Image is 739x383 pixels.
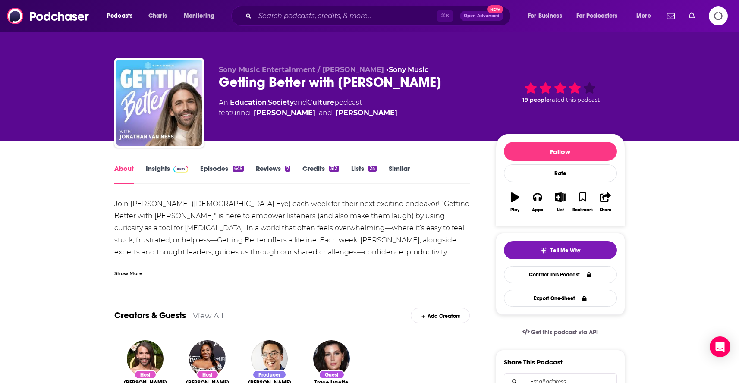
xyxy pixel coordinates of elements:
[522,9,573,23] button: open menu
[101,9,144,23] button: open menu
[7,8,90,24] img: Podchaser - Follow, Share and Rate Podcasts
[114,198,470,367] div: Join [PERSON_NAME] ([DEMOGRAPHIC_DATA] Eye) each week for their next exciting endeavor! “Getting ...
[107,10,132,22] span: Podcasts
[336,108,397,118] a: Laci Mosley
[219,108,397,118] span: featuring
[285,166,290,172] div: 7
[329,166,339,172] div: 312
[252,370,286,379] div: Producer
[504,142,617,161] button: Follow
[550,247,580,254] span: Tell Me Why
[664,9,678,23] a: Show notifications dropdown
[294,98,307,107] span: and
[313,340,350,377] img: Trace Lysette
[193,311,223,320] a: View All
[389,66,428,74] a: Sony Music
[196,370,219,379] div: Host
[256,164,290,184] a: Reviews7
[184,10,214,22] span: Monitoring
[307,98,334,107] a: Culture
[268,98,294,107] a: Society
[496,66,625,119] div: 19 peoplerated this podcast
[368,166,377,172] div: 24
[267,98,268,107] span: ,
[710,336,730,357] div: Open Intercom Messenger
[510,207,519,213] div: Play
[685,9,698,23] a: Show notifications dropdown
[411,308,470,323] div: Add Creators
[233,166,243,172] div: 649
[200,164,243,184] a: Episodes649
[219,97,397,118] div: An podcast
[351,164,377,184] a: Lists24
[143,9,172,23] a: Charts
[550,97,600,103] span: rated this podcast
[504,164,617,182] div: Rate
[572,207,593,213] div: Bookmark
[531,329,598,336] span: Get this podcast via API
[127,340,164,377] img: Jonathan Van Ness
[114,310,186,321] a: Creators & Guests
[178,9,226,23] button: open menu
[254,108,315,118] a: Jonathan Van Ness
[594,187,616,218] button: Share
[255,9,437,23] input: Search podcasts, credits, & more...
[189,340,226,377] img: Laci Mosley
[504,358,563,366] h3: Share This Podcast
[504,241,617,259] button: tell me why sparkleTell Me Why
[460,11,503,21] button: Open AdvancedNew
[571,9,630,23] button: open menu
[230,98,267,107] a: Education
[516,322,605,343] a: Get this podcast via API
[116,60,202,146] img: Getting Better with Jonathan Van Ness
[504,187,526,218] button: Play
[319,108,332,118] span: and
[251,340,288,377] img: Harry Nelson
[576,10,618,22] span: For Podcasters
[114,164,134,184] a: About
[386,66,428,74] span: •
[549,187,571,218] button: List
[572,187,594,218] button: Bookmark
[389,164,410,184] a: Similar
[600,207,611,213] div: Share
[464,14,500,18] span: Open Advanced
[437,10,453,22] span: ⌘ K
[532,207,543,213] div: Apps
[528,10,562,22] span: For Business
[134,370,157,379] div: Host
[146,164,189,184] a: InsightsPodchaser Pro
[526,187,549,218] button: Apps
[302,164,339,184] a: Credits312
[557,207,564,213] div: List
[219,66,384,74] span: Sony Music Entertainment / [PERSON_NAME]
[319,370,345,379] div: Guest
[709,6,728,25] span: Logging in
[636,10,651,22] span: More
[504,290,617,307] button: Export One-Sheet
[239,6,519,26] div: Search podcasts, credits, & more...
[504,266,617,283] a: Contact This Podcast
[148,10,167,22] span: Charts
[630,9,662,23] button: open menu
[540,247,547,254] img: tell me why sparkle
[522,97,550,103] span: 19 people
[173,166,189,173] img: Podchaser Pro
[487,5,503,13] span: New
